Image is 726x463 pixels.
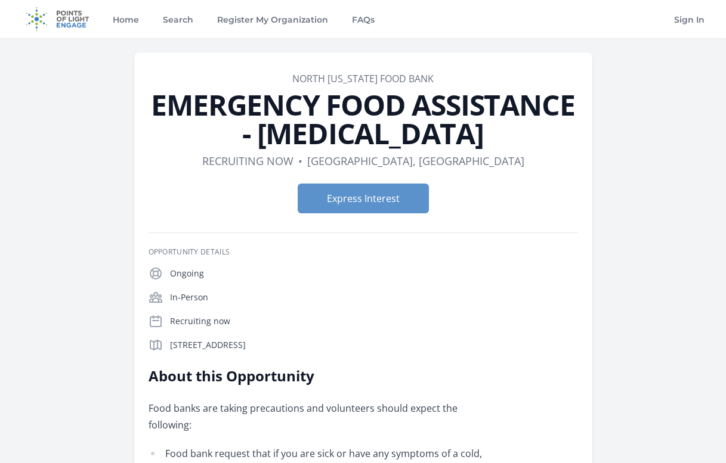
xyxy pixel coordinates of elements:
[292,72,434,85] a: North [US_STATE] Food Bank
[307,153,524,169] dd: [GEOGRAPHIC_DATA], [GEOGRAPHIC_DATA]
[170,339,578,351] p: [STREET_ADDRESS]
[298,184,429,213] button: Express Interest
[170,315,578,327] p: Recruiting now
[149,91,578,148] h1: EMERGENCY FOOD ASSISTANCE - [MEDICAL_DATA]
[149,400,498,433] p: Food banks are taking precautions and volunteers should expect the following:
[298,153,302,169] div: •
[170,291,578,303] p: In-Person
[149,366,498,386] h2: About this Opportunity
[202,153,294,169] dd: Recruiting now
[149,247,578,257] h3: Opportunity Details
[170,268,578,279] p: Ongoing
